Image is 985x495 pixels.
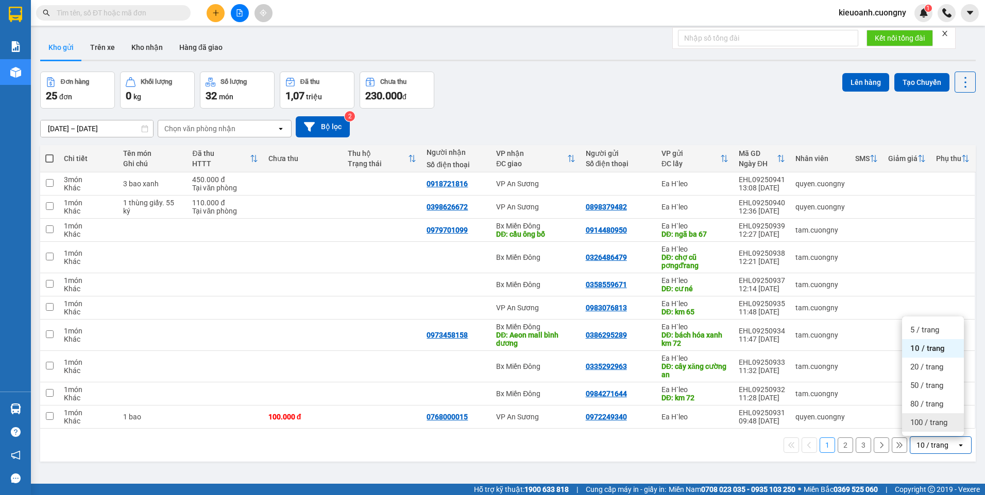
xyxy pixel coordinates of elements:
[661,385,728,394] div: Ea H`leo
[795,331,845,339] div: tam.cuongny
[661,285,728,293] div: DĐ: cư né
[739,285,785,293] div: 12:14 [DATE]
[965,8,975,17] span: caret-down
[427,180,468,188] div: 0918721816
[348,149,409,157] div: Thu hộ
[164,123,235,134] div: Chọn văn phòng nhận
[739,385,785,394] div: EHL09250932
[64,366,113,375] div: Khác
[260,9,267,16] span: aim
[961,4,979,22] button: caret-down
[40,72,115,109] button: Đơn hàng25đơn
[804,484,878,495] span: Miền Bắc
[795,362,845,370] div: tam.cuongny
[795,154,845,163] div: Nhân viên
[285,90,304,102] span: 1,07
[64,184,113,192] div: Khác
[586,226,627,234] div: 0914480950
[64,308,113,316] div: Khác
[64,417,113,425] div: Khác
[910,399,943,409] span: 80 / trang
[586,390,627,398] div: 0984271644
[496,149,567,157] div: VP nhận
[739,160,777,168] div: Ngày ĐH
[656,145,734,172] th: Toggle SortBy
[795,253,845,261] div: tam.cuongny
[427,203,468,211] div: 0398626672
[236,9,243,16] span: file-add
[496,323,575,331] div: Bx Miền Đông
[64,358,113,366] div: 1 món
[795,413,845,421] div: quyen.cuongny
[491,145,580,172] th: Toggle SortBy
[126,90,131,102] span: 0
[739,276,785,285] div: EHL09250937
[10,403,21,414] img: warehouse-icon
[883,145,931,172] th: Toggle SortBy
[931,145,975,172] th: Toggle SortBy
[187,145,263,172] th: Toggle SortBy
[496,304,575,312] div: VP An Sương
[192,149,249,157] div: Đã thu
[64,285,113,293] div: Khác
[661,394,728,402] div: DĐ: km 72
[11,450,21,460] span: notification
[268,154,337,163] div: Chưa thu
[739,358,785,366] div: EHL09250933
[192,207,258,215] div: Tại văn phòng
[661,253,728,270] div: DĐ: chợ cũ pơngđ'rang
[795,304,845,312] div: tam.cuongny
[661,354,728,362] div: Ea H`leo
[739,249,785,257] div: EHL09250938
[348,160,409,168] div: Trạng thái
[200,72,275,109] button: Số lượng32món
[586,304,627,312] div: 0983076813
[496,280,575,289] div: Bx Miền Đông
[123,199,182,215] div: 1 thùng giấy. 55 ký
[842,73,889,92] button: Lên hàng
[496,230,575,238] div: DĐ: cầu ông bố
[496,390,575,398] div: Bx Miền Đông
[496,180,575,188] div: VP An Sương
[586,160,651,168] div: Số điện thoại
[795,203,845,211] div: quyen.cuongny
[661,413,728,421] div: Ea H`leo
[894,73,949,92] button: Tạo Chuyến
[795,226,845,234] div: tam.cuongny
[9,7,22,22] img: logo-vxr
[586,203,627,211] div: 0898379482
[739,417,785,425] div: 09:48 [DATE]
[380,78,406,85] div: Chưa thu
[64,175,113,184] div: 3 món
[496,160,567,168] div: ĐC giao
[64,154,113,163] div: Chi tiết
[586,280,627,289] div: 0358559671
[586,413,627,421] div: 0972249340
[123,413,182,421] div: 1 bao
[345,111,355,121] sup: 2
[64,199,113,207] div: 1 món
[300,78,319,85] div: Đã thu
[661,323,728,331] div: Ea H`leo
[64,207,113,215] div: Khác
[661,230,728,238] div: DĐ: ngã ba 67
[586,253,627,261] div: 0326486479
[427,148,486,156] div: Người nhận
[296,116,350,137] button: Bộ lọc
[855,154,870,163] div: SMS
[661,245,728,253] div: Ea H`leo
[64,299,113,308] div: 1 món
[910,362,943,372] span: 20 / trang
[941,30,948,37] span: close
[957,441,965,449] svg: open
[795,280,845,289] div: tam.cuongny
[669,484,795,495] span: Miền Nam
[64,276,113,285] div: 1 món
[838,437,853,453] button: 2
[360,72,434,109] button: Chưa thu230.000đ
[219,93,233,101] span: món
[942,8,952,17] img: phone-icon
[586,362,627,370] div: 0335292963
[910,325,939,335] span: 5 / trang
[64,327,113,335] div: 1 món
